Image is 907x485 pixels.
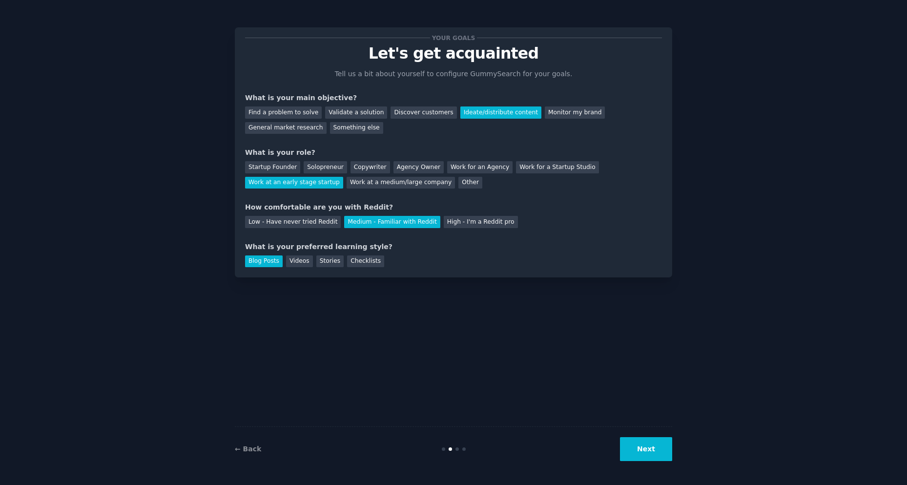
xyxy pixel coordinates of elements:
[350,161,390,173] div: Copywriter
[458,177,482,189] div: Other
[304,161,347,173] div: Solopreneur
[245,255,283,268] div: Blog Posts
[447,161,513,173] div: Work for an Agency
[245,45,662,62] p: Let's get acquainted
[245,106,322,119] div: Find a problem to solve
[245,122,327,134] div: General market research
[330,69,577,79] p: Tell us a bit about yourself to configure GummySearch for your goals.
[245,148,662,158] div: What is your role?
[245,216,341,228] div: Low - Have never tried Reddit
[245,177,343,189] div: Work at an early stage startup
[330,122,383,134] div: Something else
[516,161,598,173] div: Work for a Startup Studio
[620,437,672,461] button: Next
[245,93,662,103] div: What is your main objective?
[347,255,384,268] div: Checklists
[430,33,477,43] span: Your goals
[444,216,518,228] div: High - I'm a Reddit pro
[545,106,605,119] div: Monitor my brand
[325,106,387,119] div: Validate a solution
[391,106,456,119] div: Discover customers
[235,445,261,453] a: ← Back
[347,177,455,189] div: Work at a medium/large company
[344,216,440,228] div: Medium - Familiar with Reddit
[245,242,662,252] div: What is your preferred learning style?
[316,255,344,268] div: Stories
[245,161,300,173] div: Startup Founder
[393,161,444,173] div: Agency Owner
[460,106,541,119] div: Ideate/distribute content
[245,202,662,212] div: How comfortable are you with Reddit?
[286,255,313,268] div: Videos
